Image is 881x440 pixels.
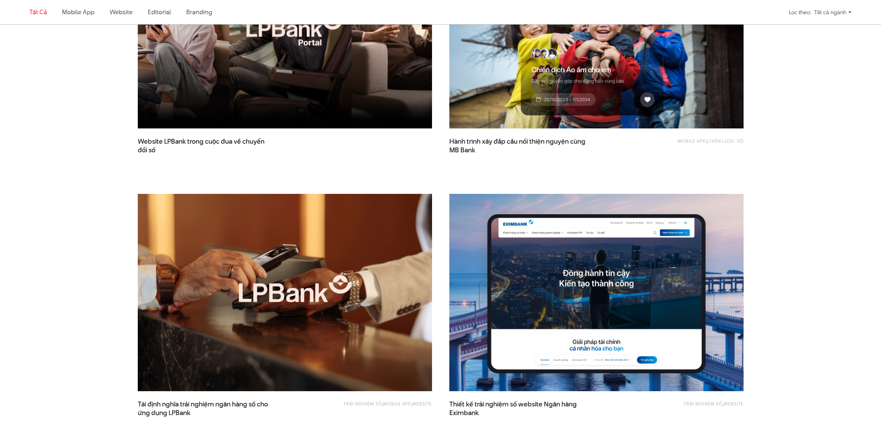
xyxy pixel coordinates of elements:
span: MB Bank [449,146,475,155]
span: Tái định nghĩa trải nghiệm ngân hàng số cho [138,400,276,417]
a: Website [412,401,432,407]
span: Hành trình xây đắp cầu nối thiện nguyện cùng [449,137,588,154]
a: Editorial [148,8,171,16]
span: Eximbank [449,408,479,417]
a: Website [723,401,744,407]
a: Thiết kế trải nghiệm số website Ngân hàngEximbank [449,400,588,417]
div: , [626,400,744,414]
span: Website LPBank trong cuộc đua về chuyển [138,137,276,154]
div: , , [314,400,432,414]
a: Branding [186,8,212,16]
a: Hành trình xây đắp cầu nối thiện nguyện cùngMB Bank [449,137,588,154]
a: Mobile app [383,401,411,407]
div: , [626,137,744,151]
img: LPBank Thumb [123,184,447,401]
span: đổi số [138,146,155,155]
a: Trải nghiệm số [343,401,382,407]
span: ứng dụng LPBank [138,408,190,417]
a: Tái định nghĩa trải nghiệm ngân hàng số choứng dụng LPBank [138,400,276,417]
img: Eximbank Website Portal [449,194,744,391]
a: Website LPBank trong cuộc đua về chuyểnđổi số [138,137,276,154]
a: Mobile app [678,138,705,144]
a: Chiến lược số [707,138,744,144]
a: Website [110,8,133,16]
span: Thiết kế trải nghiệm số website Ngân hàng [449,400,588,417]
a: Trải nghiệm số [684,401,722,407]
